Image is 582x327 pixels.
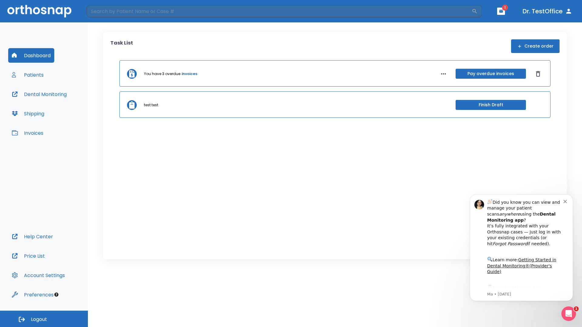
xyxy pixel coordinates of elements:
[26,106,103,112] p: Message from Ma, sent 2w ago
[54,292,59,297] div: Tooltip anchor
[110,39,133,53] p: Task List
[511,39,560,53] button: Create order
[8,287,57,302] button: Preferences
[144,102,158,108] p: test test
[8,106,48,121] button: Shipping
[456,69,526,79] button: Pay overdue invoices
[182,71,197,77] a: invoices
[7,5,72,17] img: Orthosnap
[502,5,508,11] span: 1
[31,316,47,323] span: Logout
[26,99,103,130] div: Download the app: | ​ Let us know if you need help getting started!
[26,100,80,111] a: App Store
[8,268,69,282] button: Account Settings
[8,48,54,63] button: Dashboard
[144,71,180,77] p: You have 3 overdue
[8,126,47,140] button: Invoices
[533,69,543,79] button: Dismiss
[561,306,576,321] iframe: Intercom live chat
[520,6,575,17] button: Dr. TestOffice
[103,13,108,18] button: Dismiss notification
[87,5,472,17] input: Search by Patient Name or Case #
[461,185,582,311] iframe: Intercom notifications message
[8,68,47,82] button: Patients
[574,306,579,311] span: 1
[8,87,70,101] button: Dental Monitoring
[8,249,48,263] button: Price List
[8,229,57,244] button: Help Center
[456,100,526,110] button: Finish Draft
